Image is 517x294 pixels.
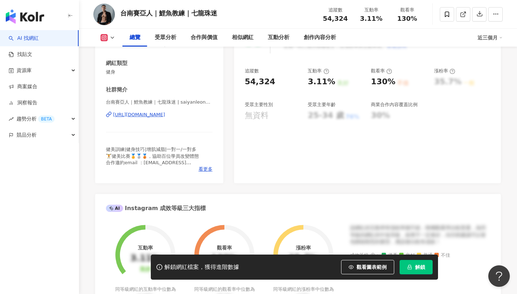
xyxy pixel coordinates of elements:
[371,101,418,108] div: 商業合作內容覆蓋比例
[9,117,14,122] span: rise
[38,115,55,123] div: BETA
[130,33,140,42] div: 總覽
[9,83,37,90] a: 商案媒合
[397,15,417,22] span: 130%
[323,15,348,22] span: 54,324
[130,253,160,264] div: 3.11%
[304,33,336,42] div: 創作內容分析
[308,101,336,108] div: 受眾主要年齡
[371,76,395,87] div: 130%
[245,68,259,74] div: 追蹤數
[268,33,289,42] div: 互動分析
[393,6,421,14] div: 觀看率
[434,253,450,258] span: 不佳
[308,68,329,74] div: 互動率
[211,253,238,264] div: 130%
[106,86,127,94] div: 社群簡介
[9,99,37,106] a: 洞察報告
[106,204,206,212] div: Instagram 成效等級三大指標
[341,260,394,274] button: 觀看圖表範例
[9,51,32,58] a: 找貼文
[245,76,275,87] div: 54,324
[138,245,153,251] div: 互動率
[106,147,199,191] span: 健美訓練|健身技巧|增肌減脂|一對一/一對多 🏋️健美比賽🏅🥈🥉，協助百位學員改變體態 合作邀約email ：[EMAIL_ADDRESS][DOMAIN_NAME] 線下課程、短影音、各式表單...
[382,253,397,258] span: 優秀
[17,111,55,127] span: 趨勢分析
[350,224,490,246] div: 該網紅的互動率和漲粉率都不錯，唯獨觀看率比較普通，為同等級的網紅的中低等級，效果不一定會好，但仍然建議可以發包開箱類型的案型，應該會比較有成效！
[17,62,32,79] span: 資源庫
[191,33,218,42] div: 合作與價值
[417,253,433,258] span: 普通
[350,253,490,258] div: 成效等級 ：
[308,76,335,87] div: 3.11%
[93,4,115,25] img: KOL Avatar
[400,260,433,274] button: 解鎖
[358,6,385,14] div: 互動率
[17,127,37,143] span: 競品分析
[407,265,412,270] span: lock
[245,101,273,108] div: 受眾主要性別
[164,264,239,271] div: 解鎖網紅檔案，獲得進階數據
[399,253,415,258] span: 良好
[106,99,213,105] span: 台南賽亞人｜鯉魚教練｜七龍珠迷 | saiyanleon_0401
[106,69,213,75] span: 健身
[120,9,217,18] div: 台南賽亞人｜鯉魚教練｜七龍珠迷
[371,68,392,74] div: 觀看率
[106,112,213,118] a: [URL][DOMAIN_NAME]
[199,166,213,172] span: 看更多
[106,205,123,212] div: AI
[6,9,44,24] img: logo
[322,6,349,14] div: 追蹤數
[217,245,232,251] div: 觀看率
[360,15,382,22] span: 3.11%
[245,110,269,121] div: 無資料
[415,264,425,270] span: 解鎖
[232,33,253,42] div: 相似網紅
[478,32,503,43] div: 近三個月
[434,68,455,74] div: 漲粉率
[9,35,39,42] a: searchAI 找網紅
[288,253,318,264] div: 35.7%
[357,264,387,270] span: 觀看圖表範例
[106,60,127,67] div: 網紅類型
[113,112,165,118] div: [URL][DOMAIN_NAME]
[155,33,176,42] div: 受眾分析
[296,245,311,251] div: 漲粉率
